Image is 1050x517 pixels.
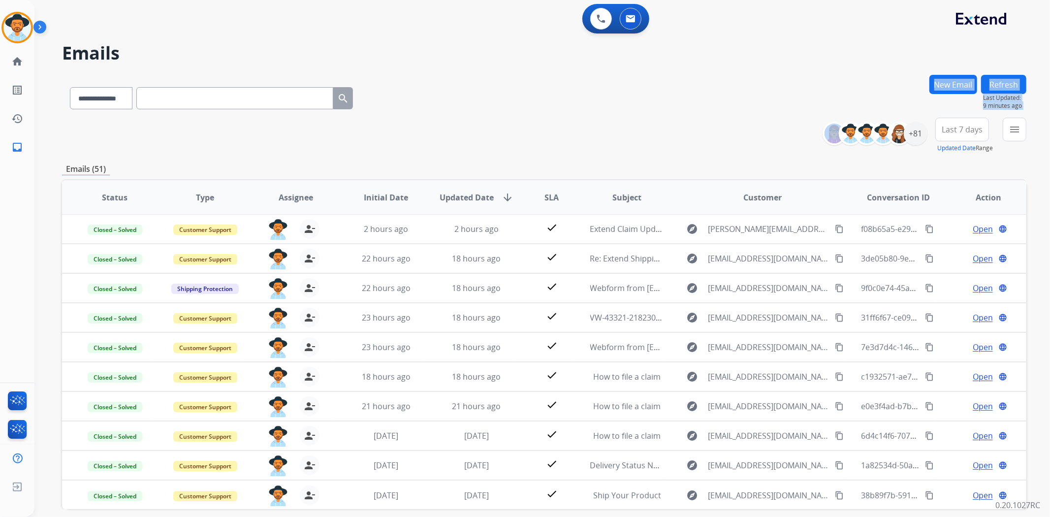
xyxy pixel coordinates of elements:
[364,192,408,203] span: Initial Date
[452,283,501,293] span: 18 hours ago
[861,371,1014,382] span: c1932571-ae74-4c56-89a2-214024e8d8db
[546,281,558,292] mat-icon: check
[835,491,844,500] mat-icon: content_copy
[173,431,237,442] span: Customer Support
[304,223,316,235] mat-icon: person_remove
[835,313,844,322] mat-icon: content_copy
[464,430,489,441] span: [DATE]
[304,341,316,353] mat-icon: person_remove
[362,253,411,264] span: 22 hours ago
[362,371,411,382] span: 18 hours ago
[708,312,829,323] span: [EMAIL_ADDRESS][DOMAIN_NAME]
[337,93,349,104] mat-icon: search
[88,343,142,353] span: Closed – Solved
[998,372,1007,381] mat-icon: language
[925,343,934,352] mat-icon: content_copy
[268,367,288,388] img: agent-avatar
[925,402,934,411] mat-icon: content_copy
[925,225,934,233] mat-icon: content_copy
[708,253,829,264] span: [EMAIL_ADDRESS][DOMAIN_NAME]
[686,223,698,235] mat-icon: explore
[995,499,1040,511] p: 0.20.1027RC
[686,253,698,264] mat-icon: explore
[452,312,501,323] span: 18 hours ago
[546,428,558,440] mat-icon: check
[835,431,844,440] mat-icon: content_copy
[861,283,1008,293] span: 9f0c0e74-45aa-4f71-bf47-771d58e3e214
[546,369,558,381] mat-icon: check
[590,224,668,234] span: Extend Claim Update
[835,343,844,352] mat-icon: content_copy
[452,401,501,412] span: 21 hours ago
[861,312,1006,323] span: 31ff6f67-ce09-4105-86ab-33ec04bf6a14
[998,225,1007,233] mat-icon: language
[590,312,916,323] span: VW-43321-21823035, #VW-43321-21823032, #VW-43321-21823029, #VW-43321-21823028
[268,219,288,240] img: agent-avatar
[708,400,829,412] span: [EMAIL_ADDRESS][DOMAIN_NAME]
[925,313,934,322] mat-icon: content_copy
[268,455,288,476] img: agent-avatar
[983,94,1026,102] span: Last Updated:
[937,144,993,152] span: Range
[452,342,501,353] span: 18 hours ago
[925,254,934,263] mat-icon: content_copy
[743,192,782,203] span: Customer
[590,253,756,264] span: Re: Extend Shipping Protection Confirmation
[937,144,976,152] button: Updated Date
[88,284,142,294] span: Closed – Solved
[304,400,316,412] mat-icon: person_remove
[998,461,1007,470] mat-icon: language
[196,192,214,203] span: Type
[362,312,411,323] span: 23 hours ago
[268,426,288,447] img: agent-avatar
[62,163,110,175] p: Emails (51)
[546,222,558,233] mat-icon: check
[88,225,142,235] span: Closed – Solved
[835,254,844,263] mat-icon: content_copy
[973,223,993,235] span: Open
[708,489,829,501] span: [EMAIL_ADDRESS][DOMAIN_NAME]
[590,283,813,293] span: Webform from [EMAIL_ADDRESS][DOMAIN_NAME] on [DATE]
[11,141,23,153] mat-icon: inbox
[998,402,1007,411] mat-icon: language
[835,461,844,470] mat-icon: content_copy
[102,192,127,203] span: Status
[546,340,558,352] mat-icon: check
[998,313,1007,322] mat-icon: language
[173,461,237,471] span: Customer Support
[973,459,993,471] span: Open
[835,225,844,233] mat-icon: content_copy
[464,460,489,471] span: [DATE]
[304,489,316,501] mat-icon: person_remove
[708,341,829,353] span: [EMAIL_ADDRESS][DOMAIN_NAME]
[708,371,829,383] span: [EMAIL_ADDRESS][DOMAIN_NAME]
[686,312,698,323] mat-icon: explore
[452,371,501,382] span: 18 hours ago
[454,224,499,234] span: 2 hours ago
[973,253,993,264] span: Open
[686,400,698,412] mat-icon: explore
[973,371,993,383] span: Open
[546,458,558,470] mat-icon: check
[686,341,698,353] mat-icon: explore
[1009,124,1020,135] mat-icon: menu
[173,313,237,323] span: Customer Support
[686,430,698,442] mat-icon: explore
[173,372,237,383] span: Customer Support
[612,192,641,203] span: Subject
[686,489,698,501] mat-icon: explore
[998,491,1007,500] mat-icon: language
[861,430,1012,441] span: 6d4c14f6-7076-44a4-a2b4-8339066a126e
[374,430,398,441] span: [DATE]
[929,75,977,94] button: New Email
[861,342,1009,353] span: 7e3d7d4c-146f-43e0-9519-2066f03180c7
[268,249,288,269] img: agent-avatar
[835,284,844,292] mat-icon: content_copy
[62,43,1026,63] h2: Emails
[304,459,316,471] mat-icon: person_remove
[593,490,661,501] span: Ship Your Product
[11,84,23,96] mat-icon: list_alt
[593,371,661,382] span: How to file a claim
[861,460,1015,471] span: 1a82534d-50a2-4203-870d-1b4cd4ba5cb6
[173,491,237,501] span: Customer Support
